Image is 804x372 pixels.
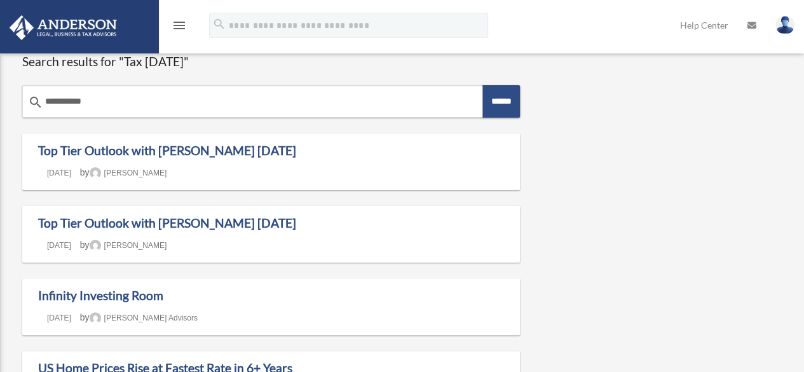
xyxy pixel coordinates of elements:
a: [DATE] [38,241,80,250]
i: search [28,95,43,110]
img: Anderson Advisors Platinum Portal [6,15,121,40]
i: menu [172,18,187,33]
span: by [80,240,167,250]
span: by [80,167,167,177]
a: [DATE] [38,313,80,322]
i: search [212,17,226,31]
span: by [80,312,198,322]
a: Top Tier Outlook with [PERSON_NAME] [DATE] [38,143,296,158]
a: Top Tier Outlook with [PERSON_NAME] [DATE] [38,216,296,230]
a: [PERSON_NAME] [90,169,167,177]
a: Infinity Investing Room [38,288,163,303]
a: [DATE] [38,169,80,177]
h1: Search results for "Tax [DATE]" [22,54,520,70]
a: [PERSON_NAME] [90,241,167,250]
a: [PERSON_NAME] Advisors [90,313,198,322]
img: User Pic [775,16,794,34]
a: menu [172,22,187,33]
